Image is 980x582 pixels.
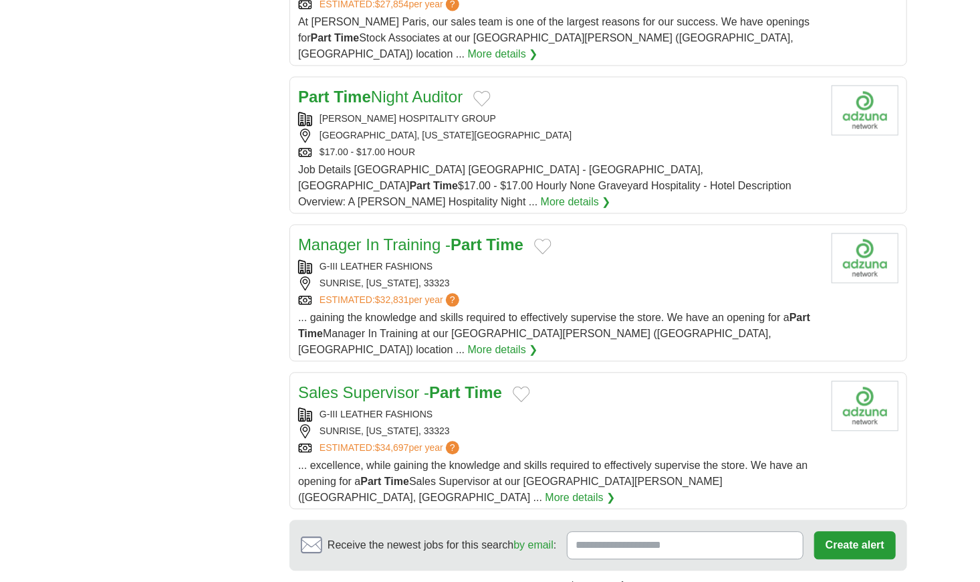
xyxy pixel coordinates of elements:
[298,235,523,254] a: Manager In Training -Part Time
[473,90,491,106] button: Add to favorite jobs
[298,128,821,142] div: [GEOGRAPHIC_DATA], [US_STATE][GEOGRAPHIC_DATA]
[486,235,523,254] strong: Time
[451,235,482,254] strong: Part
[334,88,371,106] strong: Time
[298,460,808,503] span: ... excellence, while gaining the knowledge and skills required to effectively supervise the stor...
[468,46,538,62] a: More details ❯
[328,537,556,553] span: Receive the newest jobs for this search :
[375,442,409,453] span: $34,697
[545,490,616,506] a: More details ❯
[298,164,791,207] span: Job Details [GEOGRAPHIC_DATA] [GEOGRAPHIC_DATA] - [GEOGRAPHIC_DATA], [GEOGRAPHIC_DATA] $17.00 - $...
[320,293,462,307] a: ESTIMATED:$32,831per year?
[298,312,810,355] span: ... gaining the knowledge and skills required to effectively supervise the store. We have an open...
[298,276,821,290] div: SUNRISE, [US_STATE], 33323
[468,342,538,358] a: More details ❯
[513,386,530,402] button: Add to favorite jobs
[513,539,554,551] a: by email
[360,476,381,487] strong: Part
[298,328,323,339] strong: Time
[429,383,461,401] strong: Part
[814,531,896,559] button: Create alert
[410,180,431,191] strong: Part
[298,407,821,421] div: G-III LEATHER FASHIONS
[465,383,502,401] strong: Time
[789,312,810,323] strong: Part
[298,383,502,401] a: Sales Supervisor -Part Time
[832,233,898,283] img: Company logo
[298,88,463,106] a: Part TimeNight Auditor
[534,238,552,254] button: Add to favorite jobs
[541,194,611,210] a: More details ❯
[311,32,332,43] strong: Part
[298,424,821,438] div: SUNRISE, [US_STATE], 33323
[298,88,330,106] strong: Part
[433,180,458,191] strong: Time
[832,381,898,431] img: Company logo
[384,476,409,487] strong: Time
[298,112,821,126] div: [PERSON_NAME] HOSPITALITY GROUP
[320,441,462,455] a: ESTIMATED:$34,697per year?
[298,16,810,60] span: At [PERSON_NAME] Paris, our sales team is one of the largest reasons for our success. We have ope...
[446,293,459,306] span: ?
[298,260,821,274] div: G-III LEATHER FASHIONS
[446,441,459,454] span: ?
[832,85,898,135] img: Company logo
[298,145,821,159] div: $17.00 - $17.00 HOUR
[375,294,409,305] span: $32,831
[334,32,359,43] strong: Time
